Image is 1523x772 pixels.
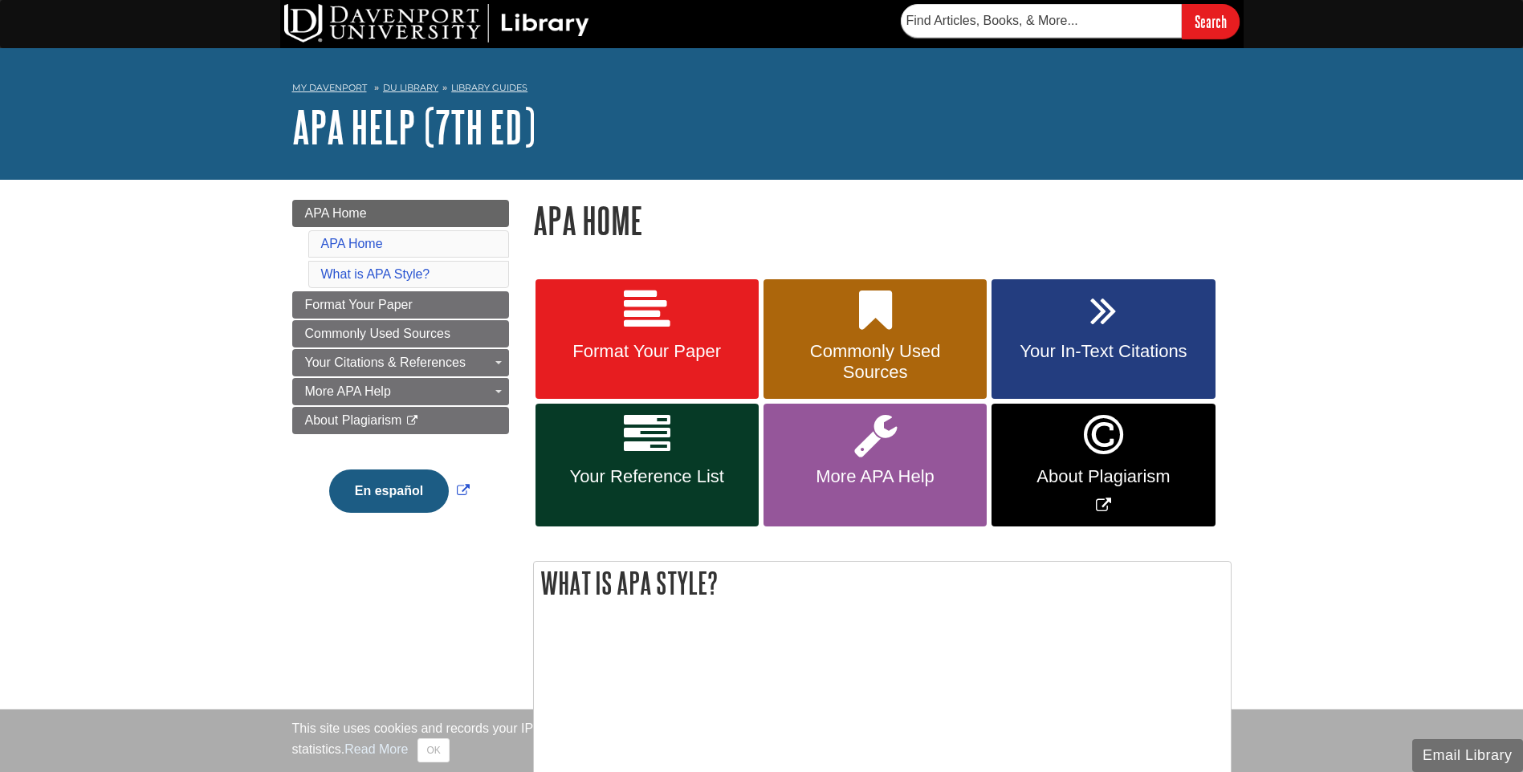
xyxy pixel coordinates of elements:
[292,719,1232,762] div: This site uses cookies and records your IP address for usage statistics. Additionally, we use Goo...
[992,279,1215,400] a: Your In-Text Citations
[992,404,1215,526] a: Link opens in new window
[305,327,450,340] span: Commonly Used Sources
[305,413,402,427] span: About Plagiarism
[535,404,759,526] a: Your Reference List
[776,341,975,383] span: Commonly Used Sources
[417,738,449,762] button: Close
[292,291,509,319] a: Format Your Paper
[292,349,509,376] a: Your Citations & References
[901,4,1240,39] form: Searches DU Library's articles, books, and more
[548,466,747,487] span: Your Reference List
[764,404,987,526] a: More APA Help
[305,298,413,311] span: Format Your Paper
[535,279,759,400] a: Format Your Paper
[292,200,509,227] a: APA Home
[405,416,419,426] i: This link opens in a new window
[764,279,987,400] a: Commonly Used Sources
[284,4,589,43] img: DU Library
[344,742,408,756] a: Read More
[292,378,509,405] a: More APA Help
[548,341,747,362] span: Format Your Paper
[305,206,367,220] span: APA Home
[383,82,438,93] a: DU Library
[451,82,527,93] a: Library Guides
[534,562,1231,604] h2: What is APA Style?
[1004,466,1203,487] span: About Plagiarism
[329,469,449,513] button: En español
[292,200,509,540] div: Guide Page Menu
[305,356,466,369] span: Your Citations & References
[321,267,430,281] a: What is APA Style?
[776,466,975,487] span: More APA Help
[292,77,1232,103] nav: breadcrumb
[1412,739,1523,772] button: Email Library
[321,237,383,250] a: APA Home
[1182,4,1240,39] input: Search
[292,407,509,434] a: About Plagiarism
[533,200,1232,241] h1: APA Home
[292,320,509,347] a: Commonly Used Sources
[325,484,474,498] a: Link opens in new window
[305,384,391,398] span: More APA Help
[1004,341,1203,362] span: Your In-Text Citations
[901,4,1182,38] input: Find Articles, Books, & More...
[292,102,535,152] a: APA Help (7th Ed)
[292,81,367,95] a: My Davenport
